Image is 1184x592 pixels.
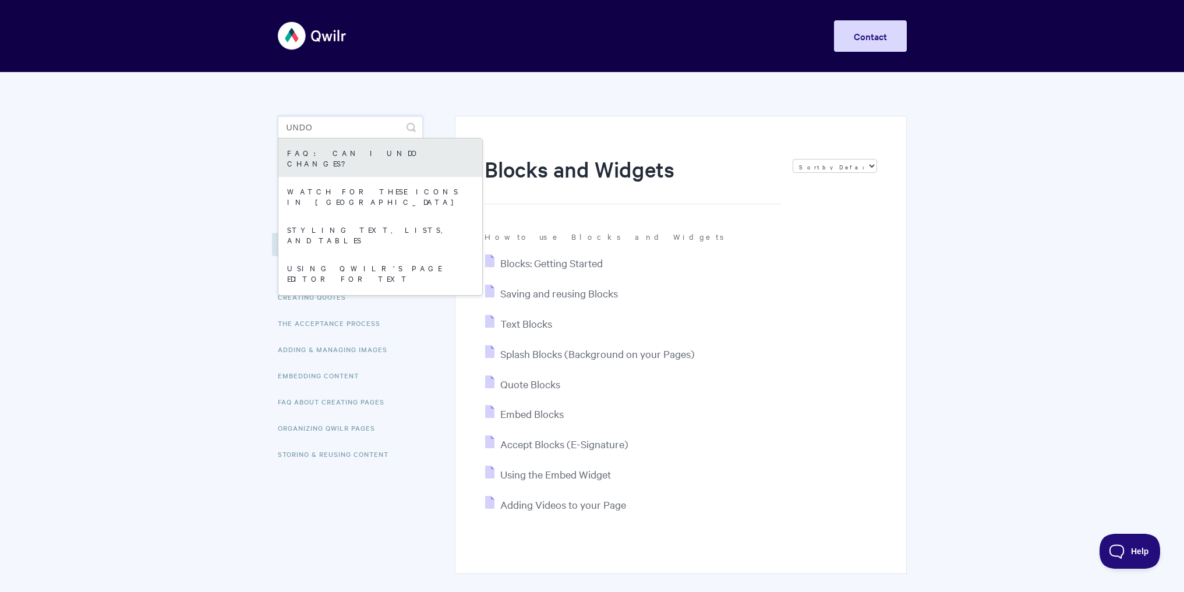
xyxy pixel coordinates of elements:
a: Using the Embed Widget [485,467,611,481]
img: Qwilr Help Center [278,14,347,58]
a: Blocks and Widgets [272,233,381,256]
span: Embed Blocks [500,407,564,420]
a: Organizing Qwilr Pages [278,416,384,439]
span: Blocks: Getting Started [500,256,603,270]
span: Adding Videos to your Page [500,498,626,511]
a: FAQ About Creating Pages [278,390,393,413]
span: Using the Embed Widget [500,467,611,481]
input: Search [278,116,423,139]
a: Creating Quotes [278,285,355,309]
p: How to use Blocks and Widgets [485,231,876,242]
a: Styling text, lists, and tables [278,215,482,254]
a: Saving and reusing Blocks [485,286,618,300]
a: Adding Videos to your Page [485,498,626,511]
a: Blocks: Getting Started [485,256,603,270]
a: Text Blocks [485,317,552,330]
a: Splash Blocks (Background on your Pages) [485,347,695,360]
a: Storing & Reusing Content [278,442,397,466]
h1: Blocks and Widgets [485,154,780,204]
span: Splash Blocks (Background on your Pages) [500,347,695,360]
span: Quote Blocks [500,377,560,391]
span: Saving and reusing Blocks [500,286,618,300]
iframe: Toggle Customer Support [1100,534,1161,569]
a: FAQ: Can I undo changes? [278,139,482,177]
span: Text Blocks [500,317,552,330]
a: Embed Blocks [485,407,564,420]
a: Watch for these icons in [GEOGRAPHIC_DATA] [278,177,482,215]
a: Embedding Content [278,364,367,387]
span: Accept Blocks (E-Signature) [500,437,628,451]
a: Accept Blocks (E-Signature) [485,437,628,451]
a: Using Qwilr's Page Editor for Text [278,254,482,292]
a: Adding & Managing Images [278,338,396,361]
select: Page reloads on selection [793,159,877,173]
a: Quote Blocks [485,377,560,391]
a: Contact [834,20,907,52]
a: The Acceptance Process [278,311,389,335]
